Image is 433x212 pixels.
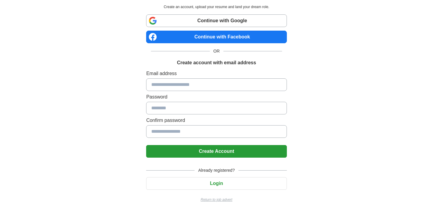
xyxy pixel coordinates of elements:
[146,145,287,158] button: Create Account
[210,48,223,54] span: OR
[147,4,285,10] p: Create an account, upload your resume and land your dream role.
[146,14,287,27] a: Continue with Google
[177,59,256,66] h1: Create account with email address
[146,93,287,101] label: Password
[146,70,287,77] label: Email address
[195,167,238,174] span: Already registered?
[146,177,287,190] button: Login
[146,117,287,124] label: Confirm password
[146,31,287,43] a: Continue with Facebook
[146,197,287,202] a: Return to job advert
[146,181,287,186] a: Login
